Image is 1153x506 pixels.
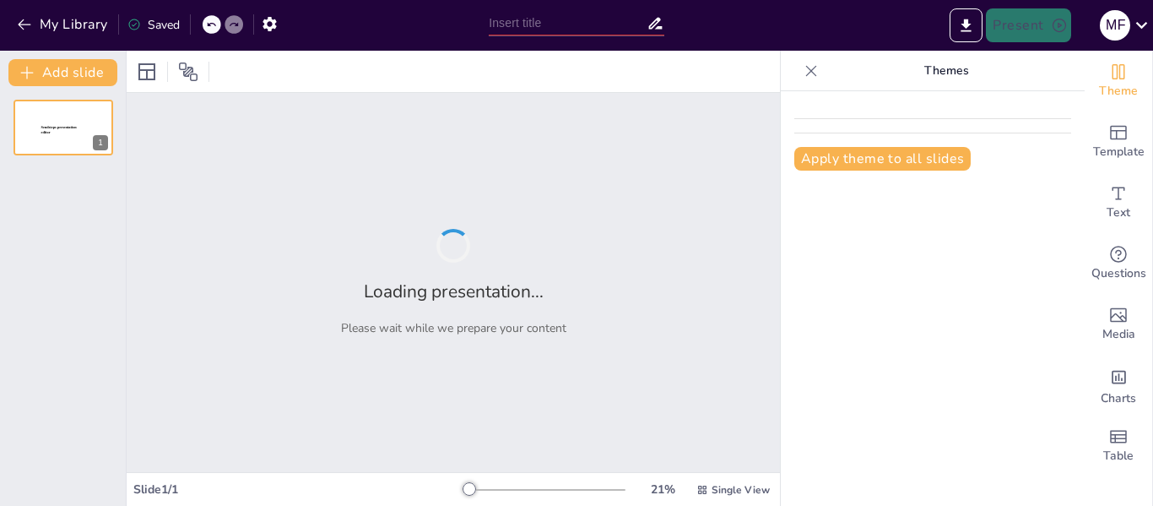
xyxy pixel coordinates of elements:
h2: Loading presentation... [364,280,544,303]
div: M F [1100,10,1130,41]
span: Position [178,62,198,82]
button: M F [1100,8,1130,42]
button: Add slide [8,59,117,86]
div: 1 [93,135,108,150]
p: Themes [825,51,1068,91]
span: Charts [1101,389,1136,408]
button: Export to PowerPoint [950,8,982,42]
span: Media [1102,325,1135,344]
div: Add charts and graphs [1085,355,1152,416]
div: Slide 1 / 1 [133,482,463,498]
div: Add ready made slides [1085,112,1152,172]
div: Add images, graphics, shapes or video [1085,294,1152,355]
div: Add a table [1085,416,1152,476]
input: Insert title [489,11,647,35]
span: Questions [1091,264,1146,283]
button: Present [986,8,1070,42]
span: Text [1107,204,1130,222]
span: Single View [712,483,770,497]
span: Theme [1099,82,1138,101]
div: Change the overall theme [1085,51,1152,112]
div: 21 % [642,482,683,498]
div: Saved [127,17,180,33]
div: Get real-time input from your audience [1085,233,1152,294]
div: Layout [133,58,160,85]
button: My Library [13,11,115,38]
span: Template [1093,143,1145,161]
div: 1 [14,100,113,155]
span: Sendsteps presentation editor [41,126,77,135]
button: Apply theme to all slides [794,147,971,171]
span: Table [1103,447,1134,465]
div: Add text boxes [1085,172,1152,233]
p: Please wait while we prepare your content [341,320,566,336]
